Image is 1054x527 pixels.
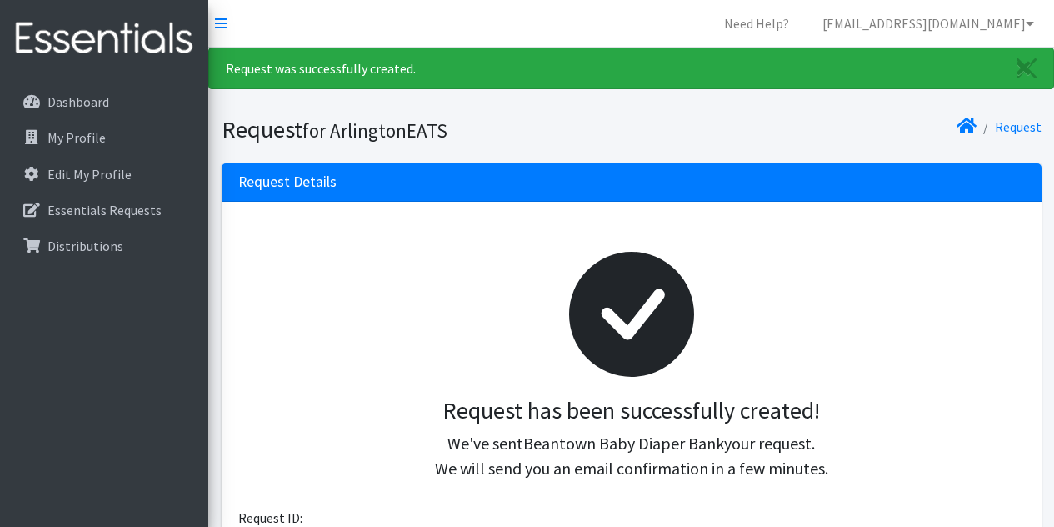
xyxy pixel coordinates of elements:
[302,118,447,143] small: for ArlingtonEATS
[523,433,724,454] span: Beantown Baby Diaper Bank
[7,193,202,227] a: Essentials Requests
[252,397,1012,425] h3: Request has been successfully created!
[809,7,1047,40] a: [EMAIL_ADDRESS][DOMAIN_NAME]
[252,431,1012,481] p: We've sent your request. We will send you an email confirmation in a few minutes.
[7,121,202,154] a: My Profile
[238,173,337,191] h3: Request Details
[47,93,109,110] p: Dashboard
[7,158,202,191] a: Edit My Profile
[222,115,626,144] h1: Request
[47,238,123,254] p: Distributions
[995,118,1042,135] a: Request
[238,509,302,526] span: Request ID:
[7,229,202,263] a: Distributions
[7,11,202,67] img: HumanEssentials
[47,166,132,183] p: Edit My Profile
[1000,48,1053,88] a: Close
[7,85,202,118] a: Dashboard
[711,7,802,40] a: Need Help?
[47,129,106,146] p: My Profile
[208,48,1054,89] div: Request was successfully created.
[47,202,162,218] p: Essentials Requests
